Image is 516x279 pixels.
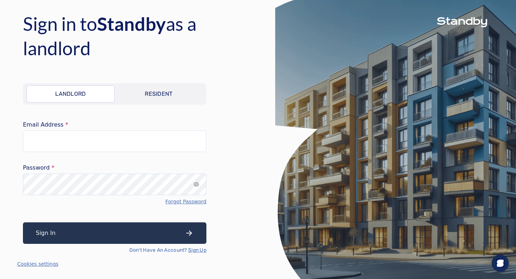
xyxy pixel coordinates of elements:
[23,131,206,152] input: email
[23,11,252,60] h4: Sign in to as a landlord
[55,90,86,98] p: Landlord
[27,85,115,103] a: Landlord
[115,85,203,103] a: Resident
[145,90,173,98] p: Resident
[23,122,206,128] label: Email Address
[188,247,206,254] a: Sign Up
[492,255,509,272] div: Open Intercom Messenger
[23,174,206,195] input: password
[23,165,206,171] label: Password
[17,260,58,268] button: Cookies settings
[129,247,206,254] p: Don't Have An Account?
[23,222,206,244] button: Sign In
[166,198,206,205] a: Forgot Password
[97,13,166,35] span: Standby
[193,181,199,187] div: input icon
